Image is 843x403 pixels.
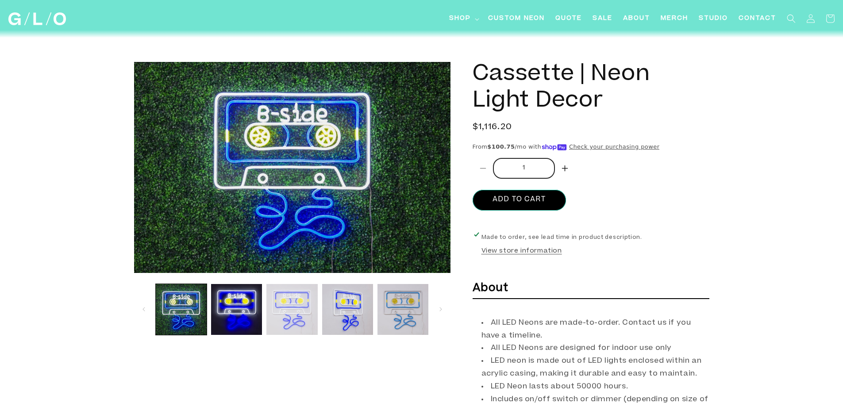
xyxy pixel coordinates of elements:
button: Load image 3 in gallery view [266,284,317,335]
span: All LED Neons are made-to-order. Contact us if you have a timeline. [481,319,691,339]
a: Studio [693,9,733,29]
summary: Shop [444,9,483,29]
a: Contact [733,9,781,29]
iframe: Chat Widget [684,279,843,403]
button: Load image 1 in gallery view [156,284,207,335]
button: Load image 5 in gallery view [377,284,428,335]
a: Merch [655,9,693,29]
a: About [618,9,655,29]
button: Load image 4 in gallery view [322,284,373,335]
span: Shop [449,14,471,23]
span: Studio [699,14,728,23]
span: LED neon is made out of LED lights enclosed within an acrylic casing, making it durable and easy ... [481,357,702,377]
span: Custom Neon [488,14,545,23]
span: Quote [555,14,582,23]
a: Custom Neon [483,9,550,29]
button: Slide right [431,299,450,319]
span: About [623,14,650,23]
span: LED Neon lasts about 50000 hours. [491,383,628,390]
a: GLO Studio [5,9,69,29]
h1: Cassette | Neon Light Decor [473,62,709,115]
button: Add to cart [473,190,566,211]
img: GLO Studio [8,12,66,25]
a: Quote [550,9,587,29]
b: About [473,283,508,294]
span: Merch [661,14,688,23]
span: $1,116.20 [473,122,512,134]
button: Load image 2 in gallery view [211,284,262,335]
a: SALE [587,9,618,29]
button: Slide left [134,299,154,319]
span: All LED Neons are designed for indoor use only [491,345,672,352]
summary: Search [781,9,801,28]
button: View store information [481,247,562,257]
p: Made to order, see lead time in product description. [481,233,642,242]
span: SALE [593,14,612,23]
media-gallery: Gallery Viewer [134,62,450,337]
span: Contact [739,14,776,23]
